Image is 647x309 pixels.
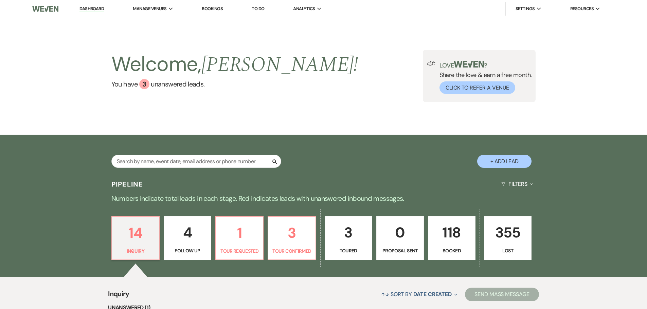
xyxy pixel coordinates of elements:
[488,247,527,254] p: Lost
[435,61,532,94] div: Share the love & earn a free month.
[499,175,536,193] button: Filters
[272,247,311,255] p: Tour Confirmed
[116,221,155,244] p: 14
[329,247,368,254] p: Toured
[32,2,58,16] img: Weven Logo
[220,221,259,244] p: 1
[168,247,207,254] p: Follow Up
[378,285,460,303] button: Sort By Date Created
[111,79,358,89] a: You have 3 unanswered leads.
[268,216,316,260] a: 3Tour Confirmed
[164,216,211,260] a: 4Follow Up
[272,221,311,244] p: 3
[570,5,594,12] span: Resources
[293,5,315,12] span: Analytics
[139,79,149,89] div: 3
[79,193,568,204] p: Numbers indicate total leads in each stage. Red indicates leads with unanswered inbound messages.
[381,221,419,244] p: 0
[376,216,424,260] a: 0Proposal Sent
[477,155,532,168] button: + Add Lead
[454,61,484,67] img: weven-logo-green.svg
[329,221,368,244] p: 3
[111,155,281,168] input: Search by name, event date, email address or phone number
[428,216,475,260] a: 118Booked
[111,179,143,189] h3: Pipeline
[79,6,104,12] a: Dashboard
[413,291,452,298] span: Date Created
[252,6,264,12] a: To Do
[220,247,259,255] p: Tour Requested
[516,5,535,12] span: Settings
[201,49,358,80] span: [PERSON_NAME] !
[108,289,129,303] span: Inquiry
[116,247,155,255] p: Inquiry
[439,61,532,69] p: Love ?
[488,221,527,244] p: 355
[381,247,419,254] p: Proposal Sent
[111,216,160,260] a: 14Inquiry
[439,81,515,94] button: Click to Refer a Venue
[465,288,539,301] button: Send Mass Message
[111,50,358,79] h2: Welcome,
[432,247,471,254] p: Booked
[215,216,264,260] a: 1Tour Requested
[325,216,372,260] a: 3Toured
[168,221,207,244] p: 4
[484,216,532,260] a: 355Lost
[427,61,435,66] img: loud-speaker-illustration.svg
[202,6,223,12] a: Bookings
[381,291,389,298] span: ↑↓
[432,221,471,244] p: 118
[133,5,166,12] span: Manage Venues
